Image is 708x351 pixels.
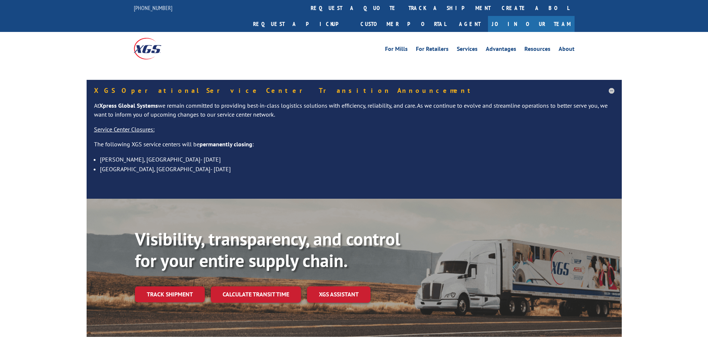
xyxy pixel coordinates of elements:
a: For Retailers [416,46,449,54]
li: [GEOGRAPHIC_DATA], [GEOGRAPHIC_DATA]- [DATE] [100,164,614,174]
h5: XGS Operational Service Center Transition Announcement [94,87,614,94]
a: Customer Portal [355,16,452,32]
p: At we remain committed to providing best-in-class logistics solutions with efficiency, reliabilit... [94,101,614,125]
a: [PHONE_NUMBER] [134,4,172,12]
a: XGS ASSISTANT [307,286,371,302]
a: About [559,46,575,54]
a: Request a pickup [248,16,355,32]
strong: Xpress Global Systems [99,102,158,109]
u: Service Center Closures: [94,126,155,133]
b: Visibility, transparency, and control for your entire supply chain. [135,227,400,272]
a: For Mills [385,46,408,54]
strong: permanently closing [200,140,252,148]
a: Agent [452,16,488,32]
a: Join Our Team [488,16,575,32]
a: Resources [524,46,550,54]
p: The following XGS service centers will be : [94,140,614,155]
a: Track shipment [135,286,205,302]
a: Advantages [486,46,516,54]
a: Services [457,46,478,54]
li: [PERSON_NAME], [GEOGRAPHIC_DATA]- [DATE] [100,155,614,164]
a: Calculate transit time [211,286,301,302]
